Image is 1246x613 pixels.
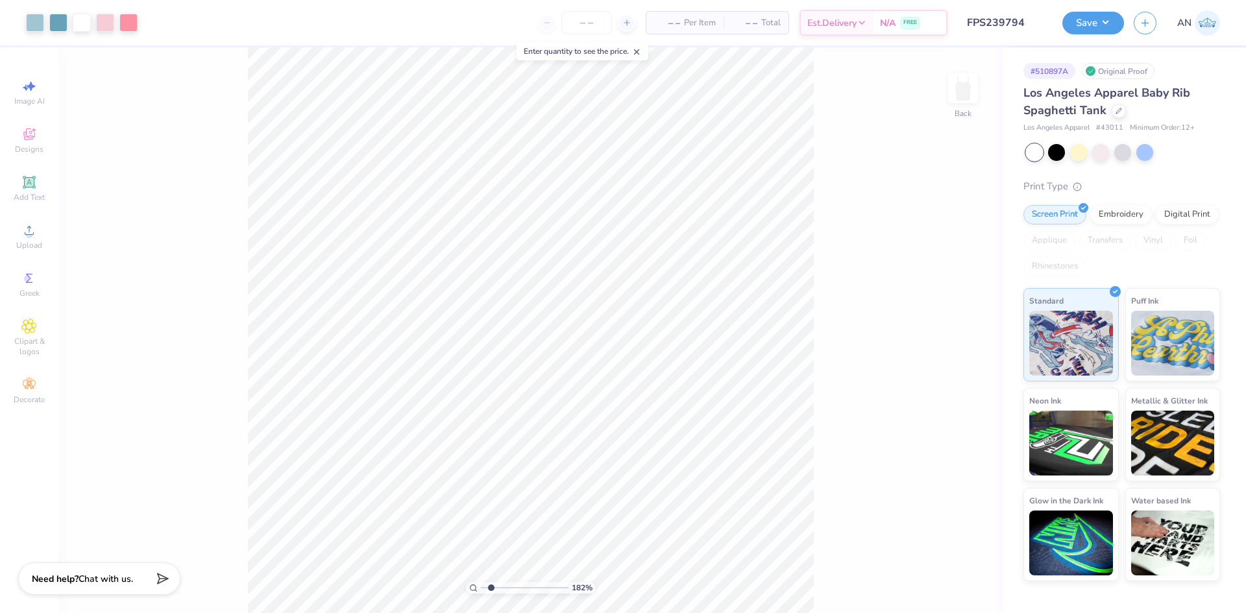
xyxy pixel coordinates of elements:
[1131,394,1208,407] span: Metallic & Glitter Ink
[1177,16,1191,30] span: AN
[14,394,45,405] span: Decorate
[1131,494,1191,507] span: Water based Ink
[14,192,45,202] span: Add Text
[1131,411,1215,475] img: Metallic & Glitter Ink
[880,16,896,30] span: N/A
[807,16,857,30] span: Est. Delivery
[1029,494,1103,507] span: Glow in the Dark Ink
[731,16,757,30] span: – –
[1131,511,1215,575] img: Water based Ink
[761,16,781,30] span: Total
[1023,205,1086,224] div: Screen Print
[79,573,133,585] span: Chat with us.
[16,240,42,250] span: Upload
[1029,511,1113,575] img: Glow in the Dark Ink
[6,336,52,357] span: Clipart & logos
[903,18,917,27] span: FREE
[572,582,592,594] span: 182 %
[1175,231,1206,250] div: Foil
[15,144,43,154] span: Designs
[1177,10,1220,36] a: AN
[1029,411,1113,475] img: Neon Ink
[1023,257,1086,276] div: Rhinestones
[1023,85,1190,118] span: Los Angeles Apparel Baby Rib Spaghetti Tank
[1082,63,1154,79] div: Original Proof
[1023,123,1090,134] span: Los Angeles Apparel
[32,573,79,585] strong: Need help?
[1090,205,1152,224] div: Embroidery
[19,288,40,298] span: Greek
[950,75,976,101] img: Back
[654,16,680,30] span: – –
[1029,311,1113,376] img: Standard
[1135,231,1171,250] div: Vinyl
[1130,123,1195,134] span: Minimum Order: 12 +
[1131,311,1215,376] img: Puff Ink
[957,10,1053,36] input: Untitled Design
[1195,10,1220,36] img: Arlo Noche
[1023,179,1220,194] div: Print Type
[1029,394,1061,407] span: Neon Ink
[1131,294,1158,307] span: Puff Ink
[561,11,612,34] input: – –
[1023,231,1075,250] div: Applique
[1079,231,1131,250] div: Transfers
[1023,63,1075,79] div: # 510897A
[1062,12,1124,34] button: Save
[1096,123,1123,134] span: # 43011
[517,42,648,60] div: Enter quantity to see the price.
[955,108,971,119] div: Back
[684,16,716,30] span: Per Item
[14,96,45,106] span: Image AI
[1156,205,1219,224] div: Digital Print
[1029,294,1064,307] span: Standard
